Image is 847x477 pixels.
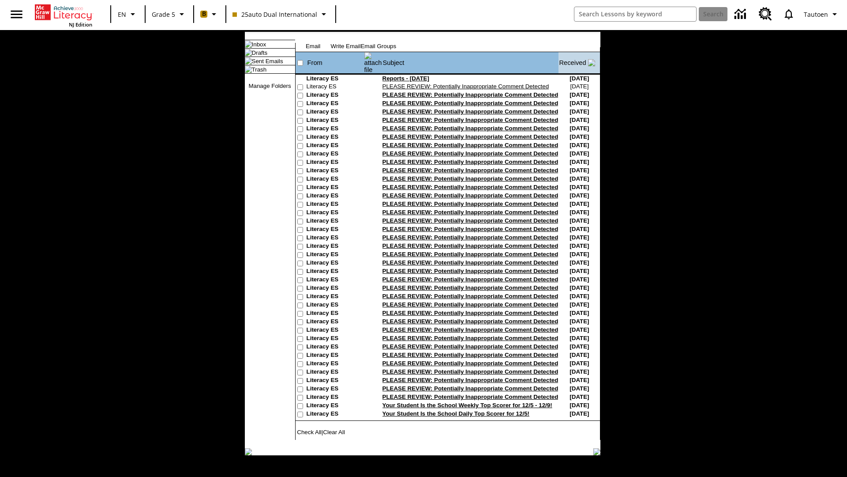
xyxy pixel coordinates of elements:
a: PLEASE REVIEW: Potentially Inappropriate Comment Detected [382,284,558,291]
a: Your Student Is the School Daily Top Scorer for 12/5! [382,410,530,417]
td: Literacy ES [307,142,364,150]
a: PLEASE REVIEW: Potentially Inappropriate Comment Detected [382,335,558,341]
a: PLEASE REVIEW: Potentially Inappropriate Comment Detected [382,318,558,325]
img: folder_icon.gif [245,66,252,73]
button: Boost Class color is peach. Change class color [197,6,223,22]
td: Literacy ES [307,259,364,268]
a: PLEASE REVIEW: Potentially Inappropriate Comment Detected [382,217,558,224]
nobr: [DATE] [570,394,589,400]
nobr: [DATE] [570,175,589,182]
a: PLEASE REVIEW: Potentially Inappropriate Comment Detected [382,268,558,274]
a: PLEASE REVIEW: Potentially Inappropriate Comment Detected [382,259,558,266]
a: Reports - [DATE] [382,75,429,82]
a: PLEASE REVIEW: Potentially Inappropriate Comment Detected [382,184,558,190]
a: PLEASE REVIEW: Potentially Inappropriate Comment Detected [382,352,558,358]
nobr: [DATE] [570,108,589,115]
nobr: [DATE] [570,150,589,157]
a: PLEASE REVIEW: Potentially Inappropriate Comment Detected [382,100,558,106]
nobr: [DATE] [570,142,589,148]
a: Check All [297,429,322,435]
span: NJ Edition [69,21,92,28]
nobr: [DATE] [570,284,589,291]
td: Literacy ES [307,293,364,301]
nobr: [DATE] [570,184,589,190]
nobr: [DATE] [570,410,589,417]
nobr: [DATE] [570,301,589,308]
td: Literacy ES [307,234,364,242]
nobr: [DATE] [570,117,589,123]
td: Literacy ES [307,75,364,83]
div: Home [35,3,92,28]
td: Literacy ES [307,242,364,251]
nobr: [DATE] [570,75,589,82]
a: PLEASE REVIEW: Potentially Inappropriate Comment Detected [382,343,558,350]
td: | [296,429,387,435]
a: PLEASE REVIEW: Potentially Inappropriate Comment Detected [382,125,558,132]
nobr: [DATE] [570,91,589,98]
nobr: [DATE] [570,201,589,207]
nobr: [DATE] [570,368,589,375]
img: table_footer_left.gif [245,448,252,455]
td: Literacy ES [307,276,364,284]
td: Literacy ES [307,201,364,209]
a: PLEASE REVIEW: Potentially Inappropriate Comment Detected [382,175,558,182]
a: From [307,59,322,66]
td: Literacy ES [307,117,364,125]
nobr: [DATE] [570,226,589,232]
nobr: [DATE] [570,352,589,358]
td: Literacy ES [307,394,364,402]
a: Clear All [323,429,345,435]
span: Tautoen [804,10,828,19]
td: Literacy ES [307,192,364,201]
nobr: [DATE] [570,217,589,224]
a: Received [559,59,586,66]
nobr: [DATE] [570,326,589,333]
td: Literacy ES [307,385,364,394]
a: Notifications [777,3,800,26]
td: Literacy ES [307,175,364,184]
td: Literacy ES [307,159,364,167]
img: table_footer_right.gif [593,448,600,455]
a: PLEASE REVIEW: Potentially Inappropriate Comment Detected [382,142,558,148]
a: PLEASE REVIEW: Potentially Inappropriate Comment Detected [382,368,558,375]
td: Literacy ES [307,209,364,217]
nobr: [DATE] [570,268,589,274]
td: Literacy ES [307,410,364,419]
img: folder_icon_pick.gif [245,41,252,48]
td: Literacy ES [307,108,364,117]
td: Literacy ES [307,368,364,377]
a: PLEASE REVIEW: Potentially Inappropriate Comment Detected [382,167,558,174]
a: Sent Emails [252,58,283,64]
a: PLEASE REVIEW: Potentially Inappropriate Comment Detected [382,394,558,400]
nobr: [DATE] [570,343,589,350]
nobr: [DATE] [570,402,589,409]
a: PLEASE REVIEW: Potentially Inappropriate Comment Detected [382,293,558,299]
td: Literacy ES [307,83,364,91]
a: PLEASE REVIEW: Potentially Inappropriate Comment Detected [382,385,558,392]
td: Literacy ES [307,167,364,175]
a: Manage Folders [248,83,291,89]
a: PLEASE REVIEW: Potentially Inappropriate Comment Detected [382,209,558,216]
td: Literacy ES [307,251,364,259]
a: PLEASE REVIEW: Potentially Inappropriate Comment Detected [382,326,558,333]
td: Literacy ES [307,217,364,226]
td: Literacy ES [307,335,364,343]
nobr: [DATE] [570,234,589,241]
td: Literacy ES [307,310,364,318]
td: Literacy ES [307,226,364,234]
td: Literacy ES [307,352,364,360]
a: PLEASE REVIEW: Potentially Inappropriate Comment Detected [382,150,558,157]
nobr: [DATE] [570,242,589,249]
a: Data Center [729,2,753,26]
nobr: [DATE] [570,100,589,106]
a: Email [306,43,320,49]
nobr: [DATE] [570,335,589,341]
a: PLEASE REVIEW: Potentially Inappropriate Comment Detected [382,83,549,90]
a: PLEASE REVIEW: Potentially Inappropriate Comment Detected [382,192,558,199]
a: PLEASE REVIEW: Potentially Inappropriate Comment Detected [382,108,558,115]
td: Literacy ES [307,133,364,142]
nobr: [DATE] [570,125,589,132]
td: Literacy ES [307,150,364,159]
img: arrow_down.gif [588,59,595,66]
a: PLEASE REVIEW: Potentially Inappropriate Comment Detected [382,91,558,98]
